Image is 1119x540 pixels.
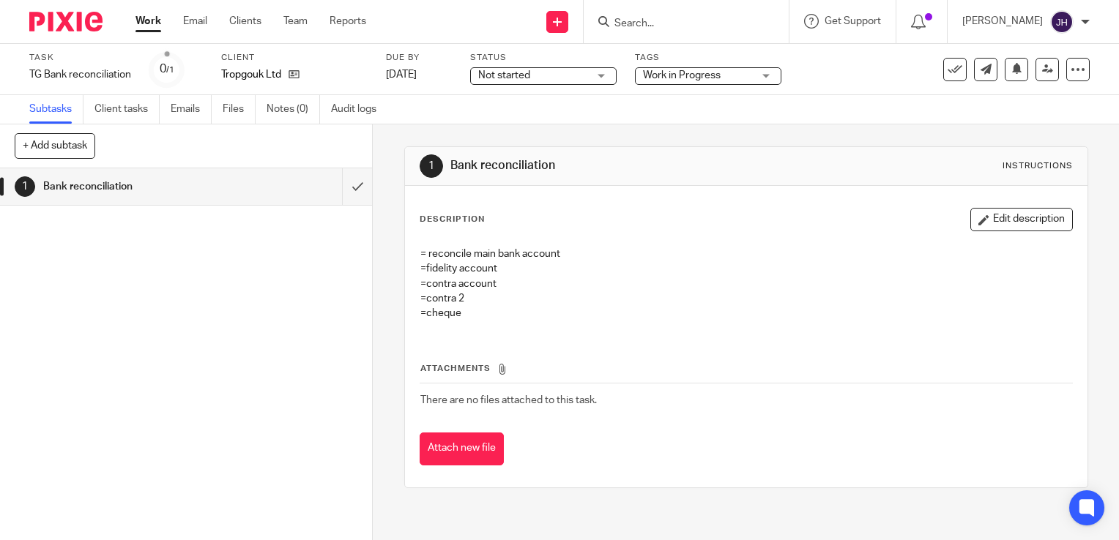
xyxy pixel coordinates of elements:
[160,61,174,78] div: 0
[420,291,1072,306] p: =contra 2
[420,306,1072,320] p: =cheque
[29,95,83,124] a: Subtasks
[420,247,1072,261] p: = reconcile main bank account
[29,67,131,82] div: TG Bank reconciliation
[386,70,417,80] span: [DATE]
[643,70,721,80] span: Work in Progress
[331,95,387,124] a: Audit logs
[613,18,745,31] input: Search
[420,277,1072,291] p: =contra account
[420,432,504,465] button: Attach new file
[171,95,212,124] a: Emails
[970,208,1073,231] button: Edit description
[420,214,485,225] p: Description
[267,95,320,124] a: Notes (0)
[221,67,281,82] p: Tropgouk Ltd
[635,52,781,64] label: Tags
[1003,160,1073,172] div: Instructions
[330,14,366,29] a: Reports
[15,133,95,158] button: + Add subtask
[420,364,491,372] span: Attachments
[420,154,443,178] div: 1
[94,95,160,124] a: Client tasks
[478,70,530,80] span: Not started
[43,176,233,198] h1: Bank reconciliation
[470,52,617,64] label: Status
[450,158,777,173] h1: Bank reconciliation
[283,14,308,29] a: Team
[825,16,881,26] span: Get Support
[962,14,1043,29] p: [PERSON_NAME]
[15,176,35,197] div: 1
[420,261,1072,276] p: =fidelity account
[135,14,161,29] a: Work
[166,66,174,74] small: /1
[183,14,207,29] a: Email
[1050,10,1074,34] img: svg%3E
[420,395,597,405] span: There are no files attached to this task.
[386,52,452,64] label: Due by
[229,14,261,29] a: Clients
[223,95,256,124] a: Files
[29,52,131,64] label: Task
[29,12,103,31] img: Pixie
[221,52,368,64] label: Client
